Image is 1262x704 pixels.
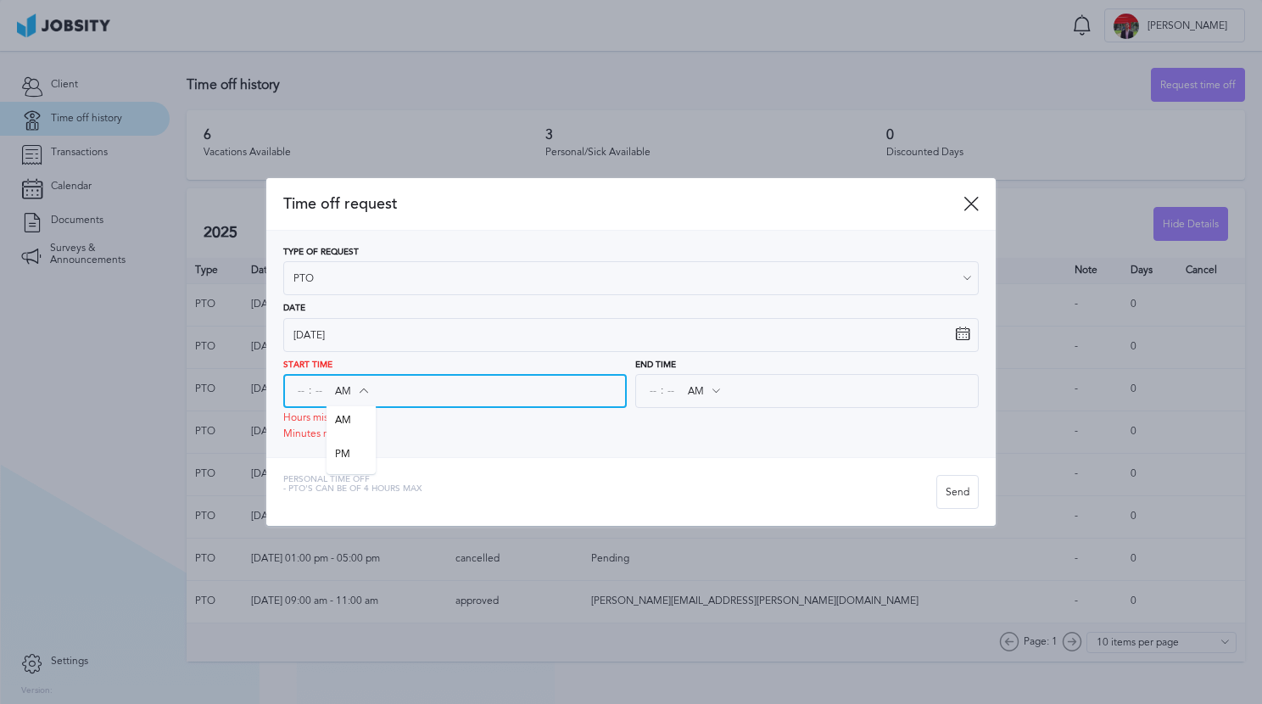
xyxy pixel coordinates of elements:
span: Minutes missing [283,428,357,440]
input: -- [293,376,309,406]
button: Send [936,475,979,509]
span: PM [335,449,367,466]
input: -- [663,376,678,406]
span: : [309,385,311,397]
span: Start Time [283,360,332,371]
span: Date [283,304,305,314]
span: Hours missing [283,412,347,424]
span: : [661,385,663,397]
div: Send [937,476,978,510]
span: Time off request [283,195,963,213]
span: End Time [635,360,676,371]
span: Personal Time Off [283,475,422,485]
span: Type of Request [283,248,359,258]
input: -- [311,376,327,406]
span: AM [335,415,367,432]
span: - PTO's can be of 4 hours max [283,484,422,494]
input: -- [645,376,661,406]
